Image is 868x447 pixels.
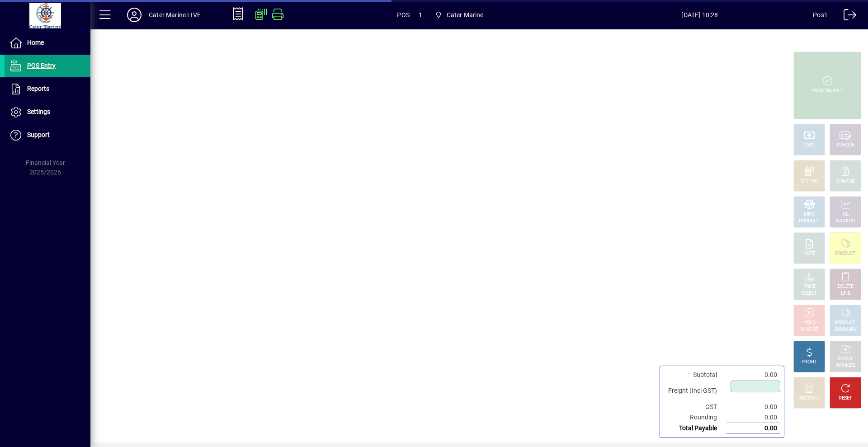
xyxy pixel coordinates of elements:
div: HOLD [803,320,815,326]
a: Support [5,124,90,146]
div: PRICE [803,283,816,290]
div: EFTPOS [801,178,818,185]
div: PRODUCT [835,320,855,326]
span: Cater Marine [447,8,484,22]
div: ACCOUNT [835,218,856,225]
span: Cater Marine [431,7,487,23]
div: GL [843,211,849,218]
span: Support [27,131,50,138]
a: Settings [5,101,90,123]
div: CHEQUE [837,142,854,149]
div: PROCESS SALE [811,88,843,94]
div: PROFIT [802,359,817,366]
div: MISC [804,211,815,218]
span: 1 [419,8,422,22]
div: SUMMARY [834,326,857,333]
div: CHARGE [837,178,854,185]
td: Subtotal [664,370,726,380]
div: DELETE [838,283,853,290]
div: RESET [839,395,852,402]
div: CASH [803,142,815,149]
td: 0.00 [726,370,780,380]
div: Cater Marine LIVE [149,8,201,22]
span: Settings [27,108,50,115]
div: LINE [841,290,850,297]
div: PRODUCT [799,218,819,225]
div: SELECT [802,290,817,297]
td: GST [664,402,726,412]
td: 0.00 [726,423,780,434]
div: RECALL [838,356,854,362]
div: Pos1 [813,8,828,22]
button: Profile [120,7,149,23]
span: [DATE] 10:28 [587,8,813,22]
td: Freight (Incl GST) [664,380,726,402]
div: INVOICE [801,326,817,333]
div: NOTE [803,250,815,257]
a: Home [5,32,90,54]
td: 0.00 [726,412,780,423]
td: Rounding [664,412,726,423]
span: Reports [27,85,49,92]
td: Total Payable [664,423,726,434]
span: Home [27,39,44,46]
div: INVOICES [835,362,855,369]
div: PRODUCT [835,250,855,257]
a: Logout [837,2,857,31]
span: POS Entry [27,62,56,69]
div: DISCOUNT [798,395,820,402]
td: 0.00 [726,402,780,412]
span: POS [397,8,410,22]
a: Reports [5,78,90,100]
